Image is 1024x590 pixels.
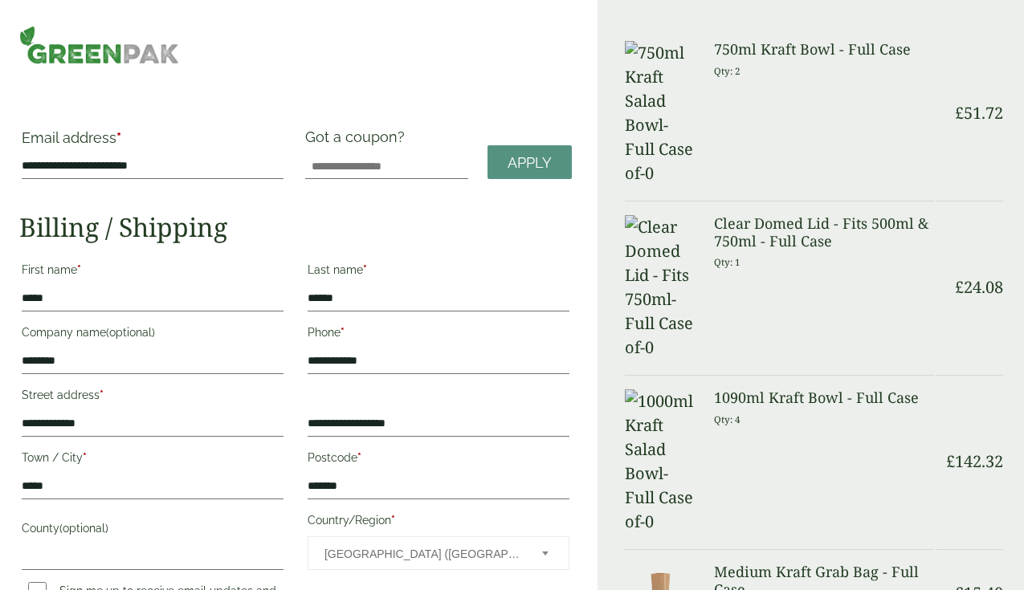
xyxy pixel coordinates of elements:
small: Qty: 2 [714,65,740,77]
label: First name [22,258,284,286]
abbr: required [116,129,121,146]
abbr: required [77,263,81,276]
img: GreenPak Supplies [19,26,179,64]
label: Email address [22,131,284,153]
span: (optional) [106,326,155,339]
label: Street address [22,384,284,411]
span: United Kingdom (UK) [324,537,520,571]
bdi: 24.08 [955,276,1003,298]
small: Qty: 4 [714,413,740,425]
span: Apply [508,154,552,172]
h3: Clear Domed Lid - Fits 500ml & 750ml - Full Case [714,215,934,250]
label: County [22,517,284,544]
label: Got a coupon? [305,128,411,153]
label: Last name [308,258,569,286]
small: Qty: 1 [714,256,740,268]
abbr: required [83,451,87,464]
span: (optional) [59,522,108,535]
label: Company name [22,321,284,348]
h3: 750ml Kraft Bowl - Full Case [714,41,934,59]
abbr: required [363,263,367,276]
a: Apply [488,145,572,180]
abbr: required [100,389,104,401]
abbr: required [391,514,395,527]
img: 750ml Kraft Salad Bowl-Full Case of-0 [625,41,695,185]
img: Clear Domed Lid - Fits 750ml-Full Case of-0 [625,215,695,360]
bdi: 142.32 [946,450,1003,472]
abbr: required [357,451,361,464]
label: Postcode [308,446,569,474]
label: Town / City [22,446,284,474]
label: Phone [308,321,569,348]
label: Country/Region [308,509,569,536]
abbr: required [341,326,345,339]
span: £ [946,450,955,472]
img: 1000ml Kraft Salad Bowl-Full Case of-0 [625,389,695,534]
h3: 1090ml Kraft Bowl - Full Case [714,389,934,407]
span: £ [955,102,964,124]
span: £ [955,276,964,298]
span: Country/Region [308,536,569,570]
bdi: 51.72 [955,102,1003,124]
h2: Billing / Shipping [19,212,572,242]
